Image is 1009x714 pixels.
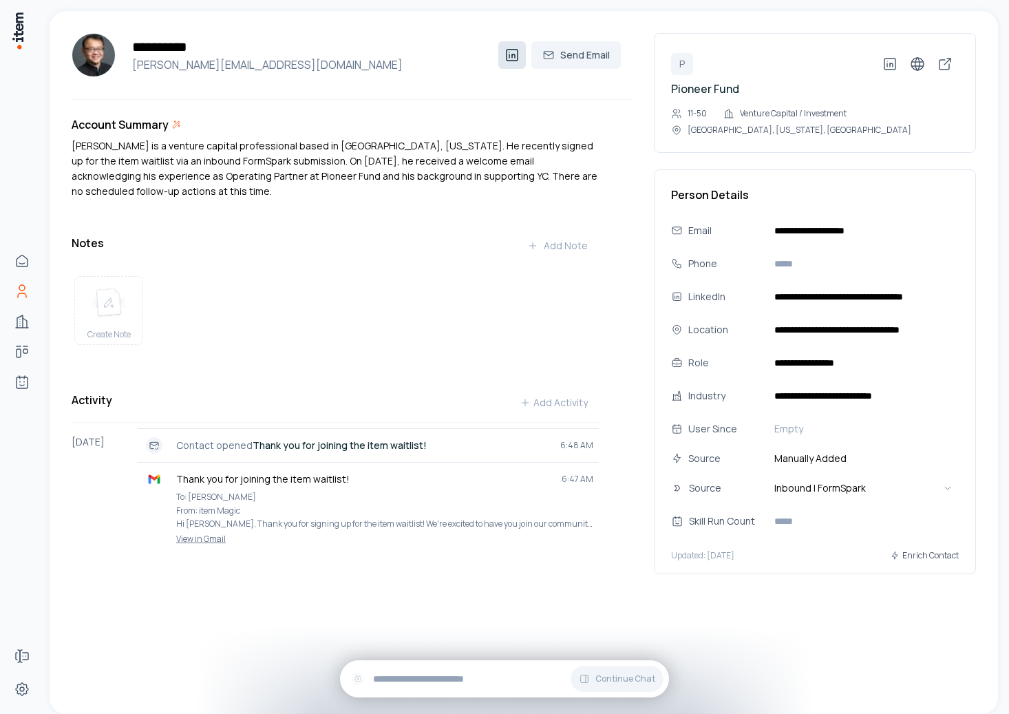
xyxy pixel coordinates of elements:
[671,550,734,561] p: Updated: [DATE]
[688,388,763,403] div: Industry
[8,642,36,670] a: Forms
[127,56,498,73] h4: [PERSON_NAME][EMAIL_ADDRESS][DOMAIN_NAME]
[176,490,593,531] p: To: [PERSON_NAME] From: item Magic Hi [PERSON_NAME], Thank you for signing up for the item waitli...
[72,392,112,408] h3: Activity
[8,338,36,366] a: Deals
[8,277,36,305] a: People
[147,472,161,486] img: gmail logo
[688,355,763,370] div: Role
[671,81,739,96] a: Pioneer Fund
[571,666,663,692] button: Continue Chat
[176,472,551,486] p: Thank you for joining the item waitlist!
[74,276,143,345] button: create noteCreate Note
[688,223,763,238] div: Email
[688,256,763,271] div: Phone
[769,418,959,440] button: Empty
[72,235,104,251] h3: Notes
[688,125,911,136] p: [GEOGRAPHIC_DATA], [US_STATE], [GEOGRAPHIC_DATA]
[143,534,593,545] a: View in Gmail
[531,41,621,69] button: Send Email
[8,247,36,275] a: Home
[516,232,599,260] button: Add Note
[562,474,593,485] span: 6:47 AM
[340,660,669,697] div: Continue Chat
[8,675,36,703] a: Settings
[769,451,959,466] span: Manually Added
[688,108,707,119] p: 11-50
[509,389,599,417] button: Add Activity
[688,289,763,304] div: LinkedIn
[595,673,655,684] span: Continue Chat
[890,543,959,568] button: Enrich Contact
[560,440,593,451] span: 6:48 AM
[740,108,847,119] p: Venture Capital / Investment
[72,116,169,133] h3: Account Summary
[8,308,36,335] a: Companies
[8,368,36,396] a: Agents
[671,53,693,75] div: P
[11,11,25,50] img: Item Brain Logo
[689,514,777,529] div: Skill Run Count
[671,187,959,203] h3: Person Details
[688,322,763,337] div: Location
[92,288,125,318] img: create note
[176,439,549,452] p: Contact opened
[689,481,777,496] div: Source
[774,422,803,436] span: Empty
[688,421,763,437] div: User Since
[72,428,138,550] div: [DATE]
[72,33,116,77] img: James Fong
[87,329,131,340] span: Create Note
[688,451,763,466] div: Source
[72,138,599,199] p: [PERSON_NAME] is a venture capital professional based in [GEOGRAPHIC_DATA], [US_STATE]. He recent...
[253,439,427,452] strong: Thank you for joining the item waitlist!
[527,239,588,253] div: Add Note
